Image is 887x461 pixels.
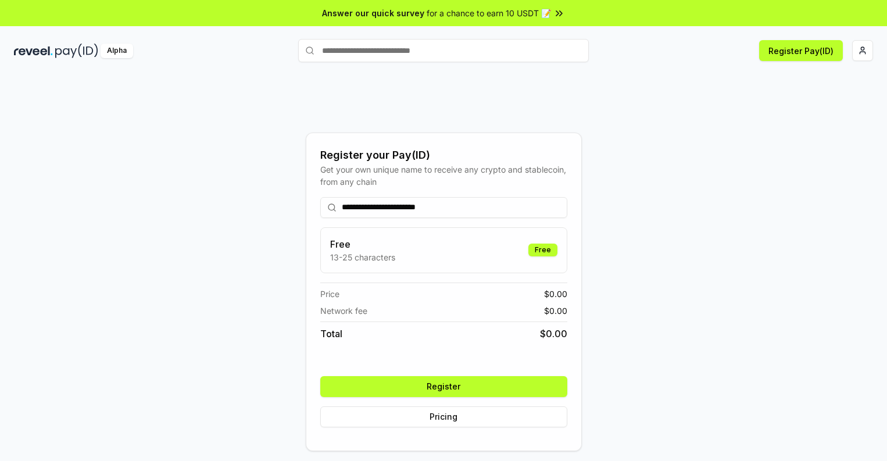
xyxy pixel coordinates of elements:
[322,7,424,19] span: Answer our quick survey
[14,44,53,58] img: reveel_dark
[330,251,395,263] p: 13-25 characters
[320,163,567,188] div: Get your own unique name to receive any crypto and stablecoin, from any chain
[427,7,551,19] span: for a chance to earn 10 USDT 📝
[544,288,567,300] span: $ 0.00
[320,327,342,341] span: Total
[320,147,567,163] div: Register your Pay(ID)
[540,327,567,341] span: $ 0.00
[759,40,843,61] button: Register Pay(ID)
[320,376,567,397] button: Register
[544,305,567,317] span: $ 0.00
[320,305,367,317] span: Network fee
[528,244,557,256] div: Free
[320,288,339,300] span: Price
[101,44,133,58] div: Alpha
[55,44,98,58] img: pay_id
[320,406,567,427] button: Pricing
[330,237,395,251] h3: Free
